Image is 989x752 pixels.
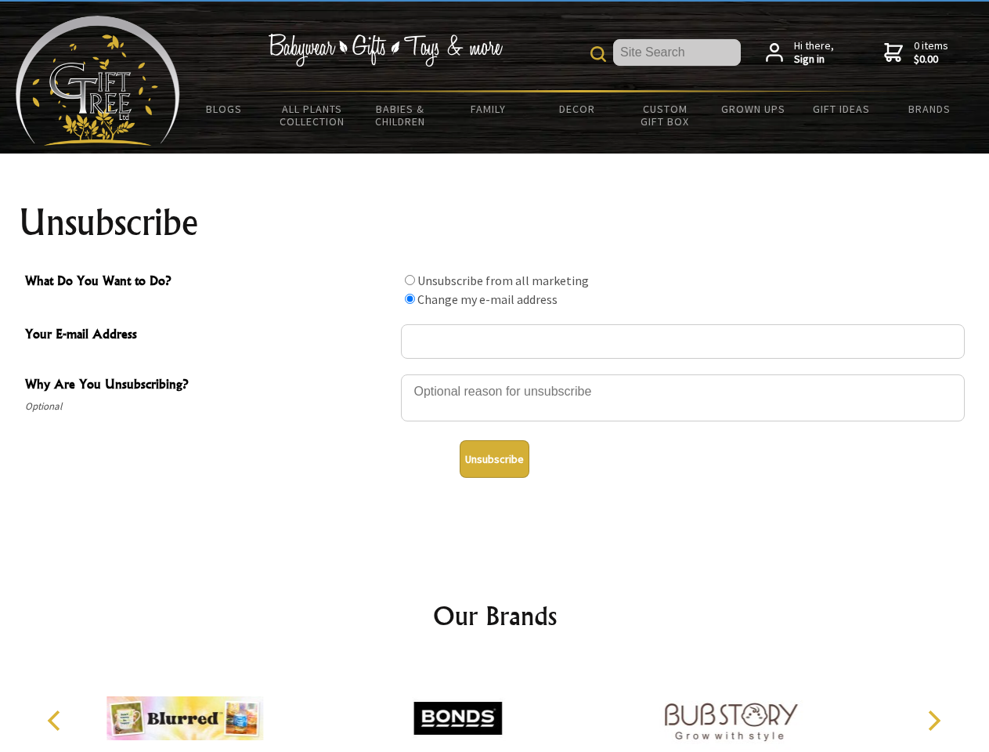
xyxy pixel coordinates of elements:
[268,34,503,67] img: Babywear - Gifts - Toys & more
[794,52,834,67] strong: Sign in
[766,39,834,67] a: Hi there,Sign in
[180,92,269,125] a: BLOGS
[460,440,529,478] button: Unsubscribe
[417,291,558,307] label: Change my e-mail address
[356,92,445,138] a: Babies & Children
[25,374,393,397] span: Why Are You Unsubscribing?
[405,275,415,285] input: What Do You Want to Do?
[532,92,621,125] a: Decor
[25,324,393,347] span: Your E-mail Address
[16,16,180,146] img: Babyware - Gifts - Toys and more...
[445,92,533,125] a: Family
[621,92,709,138] a: Custom Gift Box
[39,703,74,738] button: Previous
[590,46,606,62] img: product search
[916,703,951,738] button: Next
[405,294,415,304] input: What Do You Want to Do?
[886,92,974,125] a: Brands
[613,39,741,66] input: Site Search
[401,374,965,421] textarea: Why Are You Unsubscribing?
[417,273,589,288] label: Unsubscribe from all marketing
[914,52,948,67] strong: $0.00
[797,92,886,125] a: Gift Ideas
[709,92,797,125] a: Grown Ups
[884,39,948,67] a: 0 items$0.00
[401,324,965,359] input: Your E-mail Address
[794,39,834,67] span: Hi there,
[31,597,958,634] h2: Our Brands
[19,204,971,241] h1: Unsubscribe
[269,92,357,138] a: All Plants Collection
[25,271,393,294] span: What Do You Want to Do?
[25,397,393,416] span: Optional
[914,38,948,67] span: 0 items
